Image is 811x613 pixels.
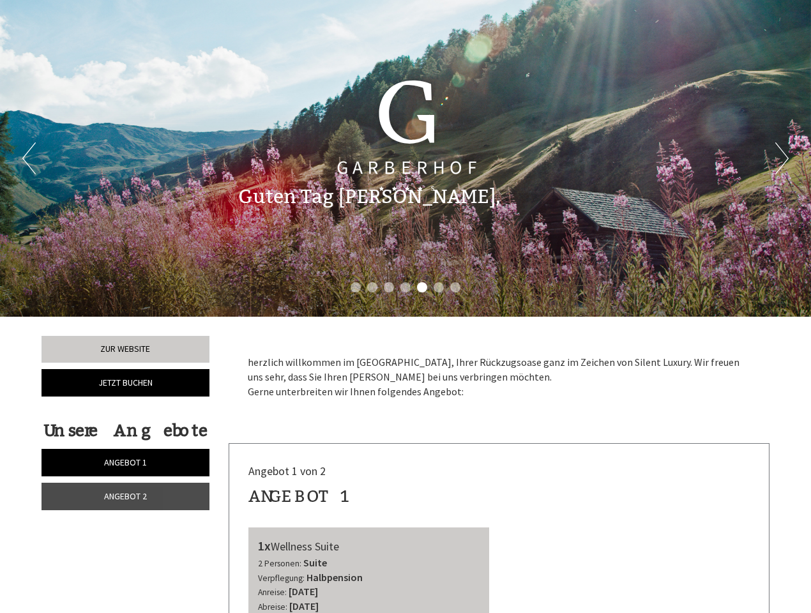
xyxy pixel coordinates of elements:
h1: Guten Tag [PERSON_NAME], [238,186,501,208]
p: herzlich willkommen im [GEOGRAPHIC_DATA], Ihrer Rückzugsoase ganz im Zeichen von Silent Luxury. W... [248,355,751,399]
small: Anreise: [258,587,287,598]
div: Wellness Suite [258,537,480,556]
span: Angebot 2 [104,490,147,502]
small: Abreise: [258,602,287,612]
b: [DATE] [289,585,318,598]
div: Angebot 1 [248,485,351,508]
span: Angebot 1 [104,457,147,468]
button: Previous [22,142,36,174]
div: Unsere Angebote [42,419,209,443]
span: Angebot 1 von 2 [248,464,326,478]
a: Zur Website [42,336,209,363]
b: [DATE] [289,600,319,612]
a: Jetzt buchen [42,369,209,397]
button: Next [775,142,789,174]
b: 1x [258,538,271,554]
small: 2 Personen: [258,558,301,569]
small: Verpflegung: [258,573,305,584]
b: Suite [303,556,327,569]
b: Halbpension [307,571,363,584]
